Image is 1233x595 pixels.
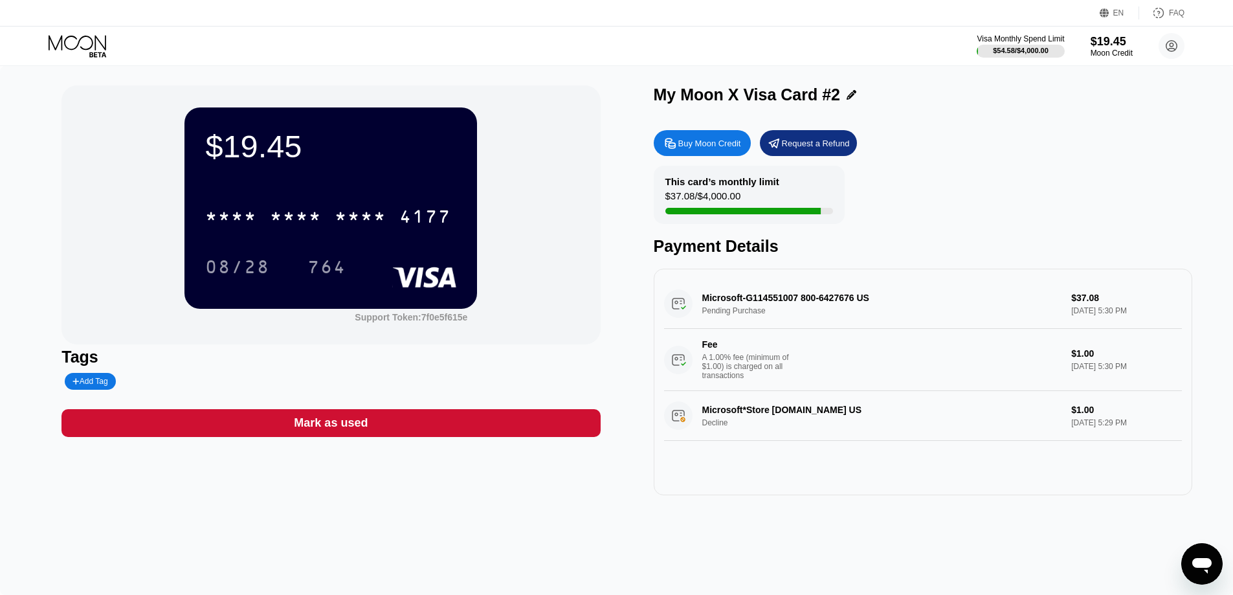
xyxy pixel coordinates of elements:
[355,312,467,322] div: Support Token:7f0e5f615e
[977,34,1064,43] div: Visa Monthly Spend Limit
[72,377,107,386] div: Add Tag
[1071,362,1181,371] div: [DATE] 5:30 PM
[65,373,115,390] div: Add Tag
[782,138,850,149] div: Request a Refund
[1100,6,1139,19] div: EN
[355,312,467,322] div: Support Token: 7f0e5f615e
[654,237,1192,256] div: Payment Details
[702,353,799,380] div: A 1.00% fee (minimum of $1.00) is charged on all transactions
[1181,543,1223,585] iframe: Button to launch messaging window
[307,258,346,279] div: 764
[1071,348,1181,359] div: $1.00
[1169,8,1184,17] div: FAQ
[205,128,456,164] div: $19.45
[61,409,600,437] div: Mark as used
[399,208,451,229] div: 4177
[298,251,356,283] div: 764
[654,130,751,156] div: Buy Moon Credit
[61,348,600,366] div: Tags
[678,138,741,149] div: Buy Moon Credit
[665,176,779,187] div: This card’s monthly limit
[1091,35,1133,49] div: $19.45
[665,190,741,208] div: $37.08 / $4,000.00
[977,34,1064,58] div: Visa Monthly Spend Limit$54.58/$4,000.00
[664,329,1182,391] div: FeeA 1.00% fee (minimum of $1.00) is charged on all transactions$1.00[DATE] 5:30 PM
[993,47,1049,54] div: $54.58 / $4,000.00
[195,251,280,283] div: 08/28
[1091,35,1133,58] div: $19.45Moon Credit
[654,85,841,104] div: My Moon X Visa Card #2
[1113,8,1124,17] div: EN
[702,339,793,350] div: Fee
[760,130,857,156] div: Request a Refund
[1139,6,1184,19] div: FAQ
[294,416,368,431] div: Mark as used
[1091,49,1133,58] div: Moon Credit
[205,258,270,279] div: 08/28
